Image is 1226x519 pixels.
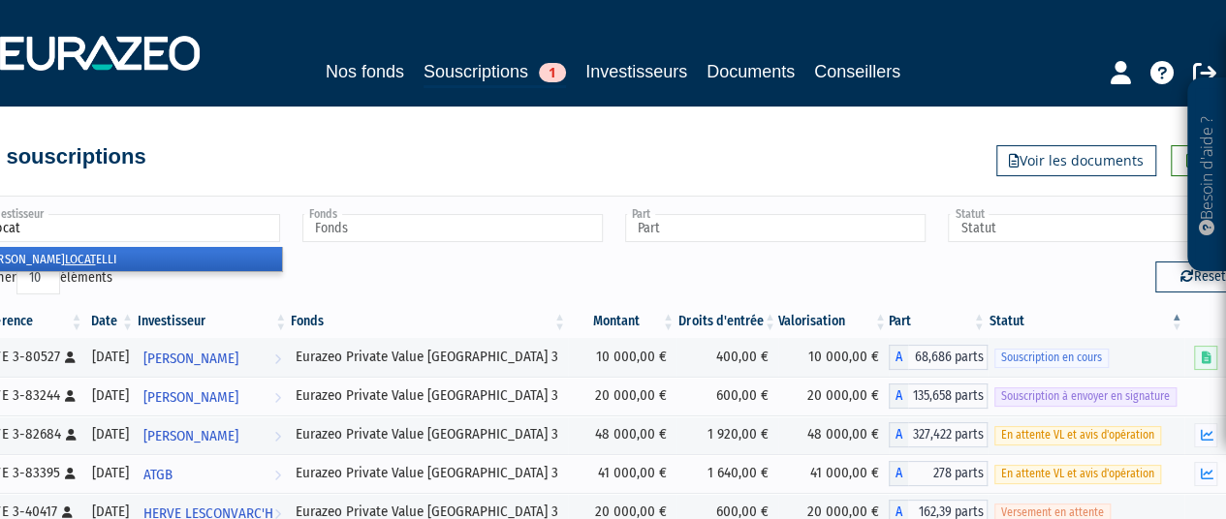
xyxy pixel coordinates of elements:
[92,463,129,483] div: [DATE]
[66,429,77,441] i: [Français] Personne physique
[568,415,676,454] td: 48 000,00 €
[65,390,76,402] i: [Français] Personne physique
[274,380,281,415] i: Voir l'investisseur
[65,252,96,266] em: LOCAT
[296,385,561,406] div: Eurazeo Private Value [GEOGRAPHIC_DATA] 3
[908,461,988,486] span: 278 parts
[65,351,76,363] i: [Français] Personne physique
[676,338,778,377] td: 400,00 €
[136,377,289,415] a: [PERSON_NAME]
[274,341,281,377] i: Voir l'investisseur
[296,347,561,367] div: Eurazeo Private Value [GEOGRAPHIC_DATA] 3
[65,468,76,479] i: [Français] Personne physique
[889,422,988,447] div: A - Eurazeo Private Value Europe 3
[889,345,988,370] div: A - Eurazeo Private Value Europe 3
[143,341,238,377] span: [PERSON_NAME]
[16,261,60,294] select: Afficheréléments
[296,463,561,483] div: Eurazeo Private Value [GEOGRAPHIC_DATA] 3
[988,305,1185,338] th: Statut : activer pour trier la colonne par ordre d&eacute;croissant
[274,457,281,493] i: Voir l'investisseur
[676,415,778,454] td: 1 920,00 €
[778,454,889,493] td: 41 000,00 €
[92,385,129,406] div: [DATE]
[994,465,1161,483] span: En attente VL et avis d'opération
[908,422,988,447] span: 327,422 parts
[326,58,404,85] a: Nos fonds
[994,349,1109,367] span: Souscription en cours
[908,345,988,370] span: 68,686 parts
[676,305,778,338] th: Droits d'entrée: activer pour trier la colonne par ordre croissant
[814,58,900,85] a: Conseillers
[889,383,908,409] span: A
[889,305,988,338] th: Part: activer pour trier la colonne par ordre croissant
[143,457,173,493] span: ATGB
[136,305,289,338] th: Investisseur: activer pour trier la colonne par ordre croissant
[136,338,289,377] a: [PERSON_NAME]
[568,305,676,338] th: Montant: activer pour trier la colonne par ordre croissant
[889,461,988,486] div: A - Eurazeo Private Value Europe 3
[889,383,988,409] div: A - Eurazeo Private Value Europe 3
[778,338,889,377] td: 10 000,00 €
[568,338,676,377] td: 10 000,00 €
[143,418,238,454] span: [PERSON_NAME]
[585,58,687,85] a: Investisseurs
[289,305,568,338] th: Fonds: activer pour trier la colonne par ordre croissant
[424,58,566,88] a: Souscriptions1
[908,383,988,409] span: 135,658 parts
[85,305,136,338] th: Date: activer pour trier la colonne par ordre croissant
[778,305,889,338] th: Valorisation: activer pour trier la colonne par ordre croissant
[1196,88,1218,262] p: Besoin d'aide ?
[996,145,1156,176] a: Voir les documents
[676,454,778,493] td: 1 640,00 €
[92,424,129,444] div: [DATE]
[539,63,566,82] span: 1
[568,454,676,493] td: 41 000,00 €
[568,377,676,415] td: 20 000,00 €
[143,380,238,415] span: [PERSON_NAME]
[707,58,795,85] a: Documents
[889,461,908,486] span: A
[889,422,908,447] span: A
[274,418,281,454] i: Voir l'investisseur
[92,347,129,367] div: [DATE]
[62,506,73,518] i: [Français] Personne physique
[136,415,289,454] a: [PERSON_NAME]
[994,387,1177,406] span: Souscription à envoyer en signature
[296,424,561,444] div: Eurazeo Private Value [GEOGRAPHIC_DATA] 3
[778,415,889,454] td: 48 000,00 €
[676,377,778,415] td: 600,00 €
[778,377,889,415] td: 20 000,00 €
[889,345,908,370] span: A
[994,426,1161,444] span: En attente VL et avis d'opération
[136,454,289,493] a: ATGB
